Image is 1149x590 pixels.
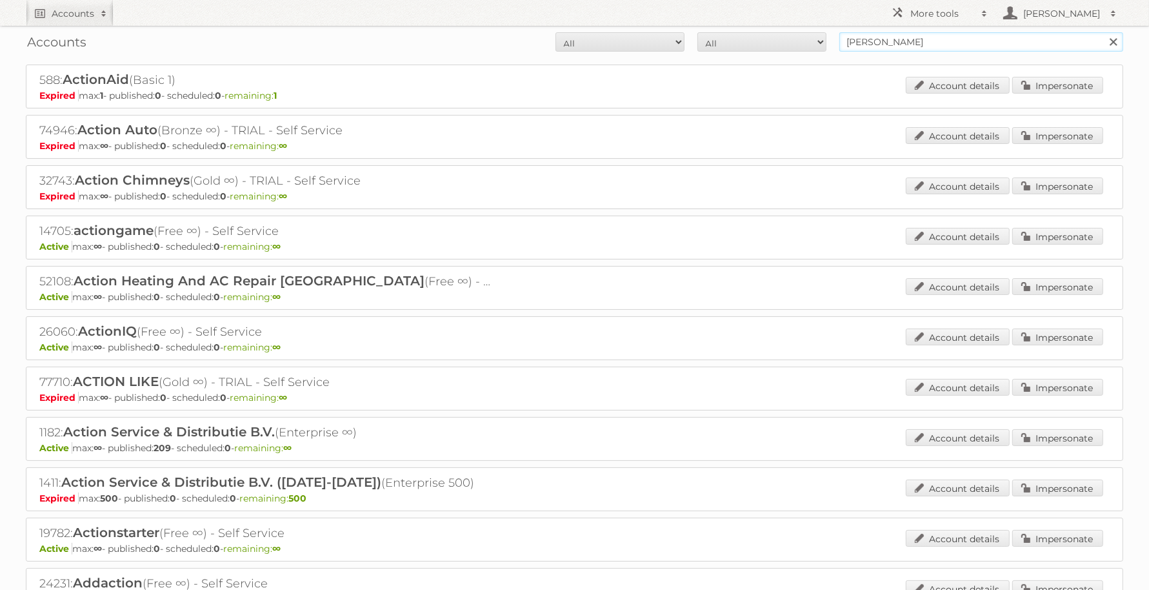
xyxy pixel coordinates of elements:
[1012,178,1103,194] a: Impersonate
[906,480,1010,496] a: Account details
[155,90,161,101] strong: 0
[234,442,292,454] span: remaining:
[906,379,1010,396] a: Account details
[906,77,1010,94] a: Account details
[272,241,281,252] strong: ∞
[272,543,281,554] strong: ∞
[61,474,381,490] span: Action Service & Distributie B.V. ([DATE]-[DATE])
[214,291,220,303] strong: 0
[1012,379,1103,396] a: Impersonate
[39,273,491,290] h2: 52108: (Free ∞) - Self Service
[74,273,425,289] span: Action Heating And AC Repair [GEOGRAPHIC_DATA]
[220,190,226,202] strong: 0
[279,140,287,152] strong: ∞
[220,392,226,403] strong: 0
[39,241,1110,252] p: max: - published: - scheduled: -
[39,122,491,139] h2: 74946: (Bronze ∞) - TRIAL - Self Service
[39,392,79,403] span: Expired
[39,493,79,504] span: Expired
[100,140,108,152] strong: ∞
[94,341,102,353] strong: ∞
[73,525,159,540] span: Actionstarter
[100,90,103,101] strong: 1
[39,190,79,202] span: Expired
[39,543,1110,554] p: max: - published: - scheduled: -
[272,341,281,353] strong: ∞
[906,329,1010,345] a: Account details
[39,442,1110,454] p: max: - published: - scheduled: -
[214,341,220,353] strong: 0
[906,278,1010,295] a: Account details
[230,190,287,202] span: remaining:
[39,140,1110,152] p: max: - published: - scheduled: -
[910,7,975,20] h2: More tools
[39,543,72,554] span: Active
[272,291,281,303] strong: ∞
[39,474,491,491] h2: 1411: (Enterprise 500)
[39,172,491,189] h2: 32743: (Gold ∞) - TRIAL - Self Service
[230,493,236,504] strong: 0
[39,72,491,88] h2: 588: (Basic 1)
[288,493,306,504] strong: 500
[94,291,102,303] strong: ∞
[39,140,79,152] span: Expired
[214,543,220,554] strong: 0
[160,140,166,152] strong: 0
[39,493,1110,504] p: max: - published: - scheduled: -
[94,241,102,252] strong: ∞
[170,493,176,504] strong: 0
[230,140,287,152] span: remaining:
[100,493,118,504] strong: 500
[214,241,220,252] strong: 0
[39,424,491,441] h2: 1182: (Enterprise ∞)
[906,178,1010,194] a: Account details
[154,291,160,303] strong: 0
[39,341,72,353] span: Active
[63,424,275,440] span: Action Service & Distributie B.V.
[94,543,102,554] strong: ∞
[1012,429,1103,446] a: Impersonate
[39,374,491,391] h2: 77710: (Gold ∞) - TRIAL - Self Service
[223,241,281,252] span: remaining:
[39,341,1110,353] p: max: - published: - scheduled: -
[154,543,160,554] strong: 0
[75,172,190,188] span: Action Chimneys
[39,291,72,303] span: Active
[274,90,277,101] strong: 1
[1012,480,1103,496] a: Impersonate
[39,223,491,239] h2: 14705: (Free ∞) - Self Service
[1012,329,1103,345] a: Impersonate
[78,323,137,339] span: ActionIQ
[39,442,72,454] span: Active
[39,323,491,340] h2: 26060: (Free ∞) - Self Service
[39,392,1110,403] p: max: - published: - scheduled: -
[220,140,226,152] strong: 0
[239,493,306,504] span: remaining:
[39,90,1110,101] p: max: - published: - scheduled: -
[52,7,94,20] h2: Accounts
[94,442,102,454] strong: ∞
[906,228,1010,245] a: Account details
[223,291,281,303] span: remaining:
[283,442,292,454] strong: ∞
[1012,77,1103,94] a: Impersonate
[39,241,72,252] span: Active
[77,122,157,137] span: Action Auto
[215,90,221,101] strong: 0
[154,341,160,353] strong: 0
[906,530,1010,547] a: Account details
[154,442,171,454] strong: 209
[1012,278,1103,295] a: Impersonate
[225,90,277,101] span: remaining:
[225,442,231,454] strong: 0
[74,223,154,238] span: actiongame
[63,72,129,87] span: ActionAid
[39,291,1110,303] p: max: - published: - scheduled: -
[100,392,108,403] strong: ∞
[906,127,1010,144] a: Account details
[230,392,287,403] span: remaining:
[39,525,491,542] h2: 19782: (Free ∞) - Self Service
[223,543,281,554] span: remaining:
[279,190,287,202] strong: ∞
[39,90,79,101] span: Expired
